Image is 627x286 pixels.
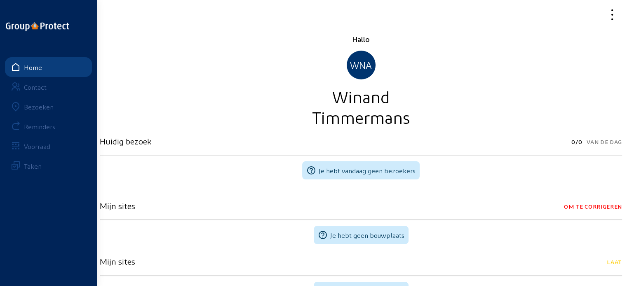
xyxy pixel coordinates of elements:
[5,156,92,176] a: Taken
[24,103,54,111] div: Bezoeken
[318,230,328,240] mat-icon: help_outline
[5,116,92,136] a: Reminders
[587,136,622,148] span: Van de dag
[24,123,55,130] div: Reminders
[5,57,92,77] a: Home
[330,231,404,239] span: Je hebt geen bouwplaats
[564,201,622,212] span: Om te corrigeren
[24,162,42,170] div: Taken
[24,142,50,150] div: Voorraad
[100,34,622,44] div: Hallo
[5,97,92,116] a: Bezoeken
[347,51,376,79] div: WNA
[5,77,92,97] a: Contact
[5,136,92,156] a: Voorraad
[100,201,135,211] h3: Mijn sites
[306,165,316,175] mat-icon: help_outline
[6,22,69,31] img: logo-oneline.png
[100,107,622,127] div: Timmermans
[607,256,622,268] span: Laat
[319,167,416,174] span: Je hebt vandaag geen bezoekers
[100,86,622,107] div: Winand
[100,136,151,146] h3: Huidig bezoek
[571,136,582,148] span: 0/0
[24,63,42,71] div: Home
[24,83,47,91] div: Contact
[100,256,135,266] h3: Mijn sites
